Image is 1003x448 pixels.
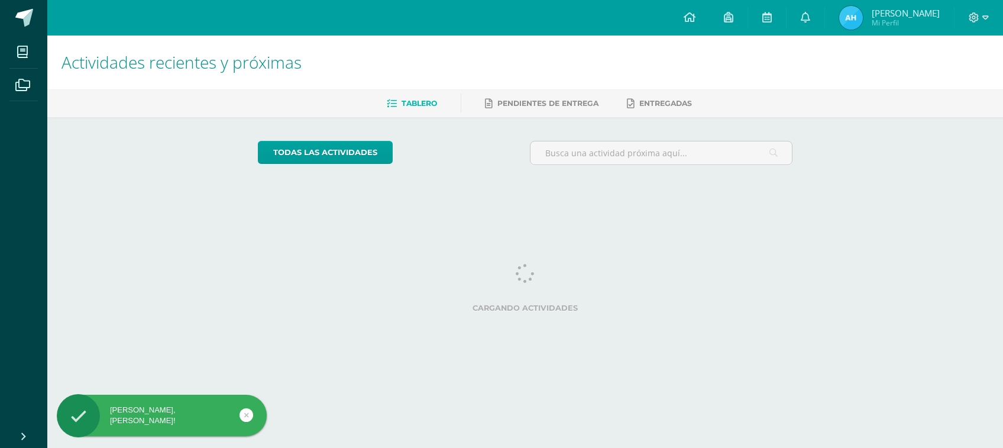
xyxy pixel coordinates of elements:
[627,94,692,113] a: Entregadas
[57,405,267,426] div: [PERSON_NAME], [PERSON_NAME]!
[258,141,393,164] a: todas las Actividades
[387,94,437,113] a: Tablero
[839,6,863,30] img: d3497fc531332c796e1b20a955f21e9e.png
[402,99,437,108] span: Tablero
[497,99,598,108] span: Pendientes de entrega
[530,141,792,165] input: Busca una actividad próxima aquí...
[62,51,302,73] span: Actividades recientes y próximas
[872,7,940,19] span: [PERSON_NAME]
[639,99,692,108] span: Entregadas
[872,18,940,28] span: Mi Perfil
[485,94,598,113] a: Pendientes de entrega
[258,304,793,312] label: Cargando actividades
